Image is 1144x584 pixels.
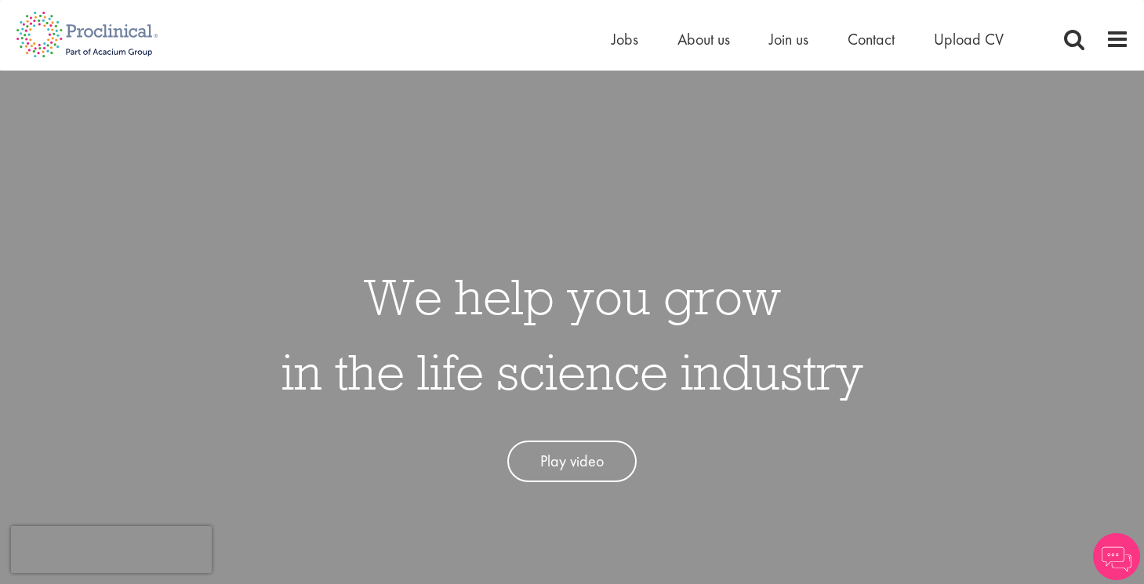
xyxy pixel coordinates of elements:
[677,29,730,49] a: About us
[612,29,638,49] a: Jobs
[507,441,637,482] a: Play video
[1093,533,1140,580] img: Chatbot
[848,29,895,49] a: Contact
[769,29,808,49] a: Join us
[934,29,1004,49] a: Upload CV
[281,259,863,409] h1: We help you grow in the life science industry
